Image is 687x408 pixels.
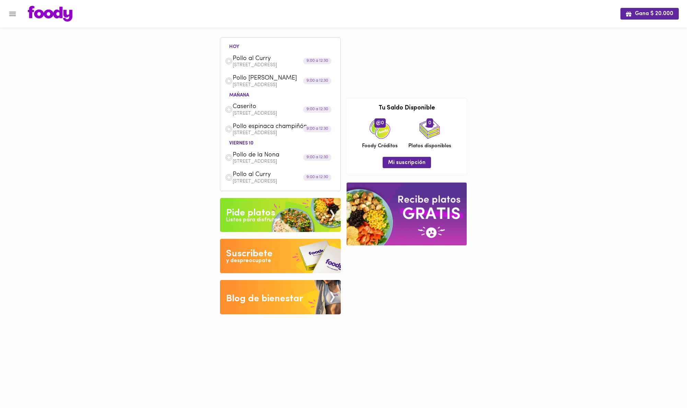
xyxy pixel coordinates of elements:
[303,58,331,65] div: 9:00 a 12:30
[388,160,426,166] span: Mi suscripción
[233,103,312,111] span: Caserito
[226,216,280,224] div: Listos para disfrutar
[220,239,341,273] img: Disfruta bajar de peso
[427,118,433,127] span: 0
[419,118,440,139] img: icon_dishes.png
[408,142,451,150] span: Platos disponibles
[233,123,312,131] span: Pollo espinaca champiñón
[233,131,336,136] p: [STREET_ADDRESS]
[225,154,233,161] img: dish.png
[225,174,233,181] img: dish.png
[383,157,431,168] button: Mi suscripción
[233,151,312,159] span: Pollo de la Nona
[220,280,341,314] img: Blog de bienestar
[28,6,72,22] img: logo.png
[226,206,275,220] div: Pide platos
[303,174,331,180] div: 9:00 a 12:30
[224,139,259,146] li: viernes 10
[376,120,381,125] img: foody-creditos.png
[233,171,312,179] span: Pollo al Curry
[226,292,303,306] div: Blog de bienestar
[225,77,233,85] img: dish.png
[233,63,336,68] p: [STREET_ADDRESS]
[626,11,673,17] span: Gana $ 20.000
[220,198,341,232] img: Pide un Platos
[233,83,336,88] p: [STREET_ADDRESS]
[362,142,398,150] span: Foody Créditos
[224,43,245,49] li: hoy
[303,106,331,113] div: 9:00 a 12:30
[233,159,336,164] p: [STREET_ADDRESS]
[225,57,233,65] img: dish.png
[303,126,331,132] div: 9:00 a 12:30
[620,8,679,19] button: Gana $ 20.000
[352,105,462,112] h3: Tu Saldo Disponible
[370,118,390,139] img: credits-package.png
[225,106,233,113] img: dish.png
[224,91,255,98] li: mañana
[303,154,331,161] div: 9:00 a 12:30
[233,111,336,116] p: [STREET_ADDRESS]
[233,55,312,63] span: Pollo al Curry
[4,5,21,22] button: Menu
[347,183,467,245] img: referral-banner.png
[233,179,336,184] p: [STREET_ADDRESS]
[225,125,233,133] img: dish.png
[233,74,312,82] span: Pollo [PERSON_NAME]
[374,118,386,127] span: 0
[303,78,331,84] div: 9:00 a 12:30
[226,247,272,261] div: Suscribete
[226,257,271,265] div: y despreocupate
